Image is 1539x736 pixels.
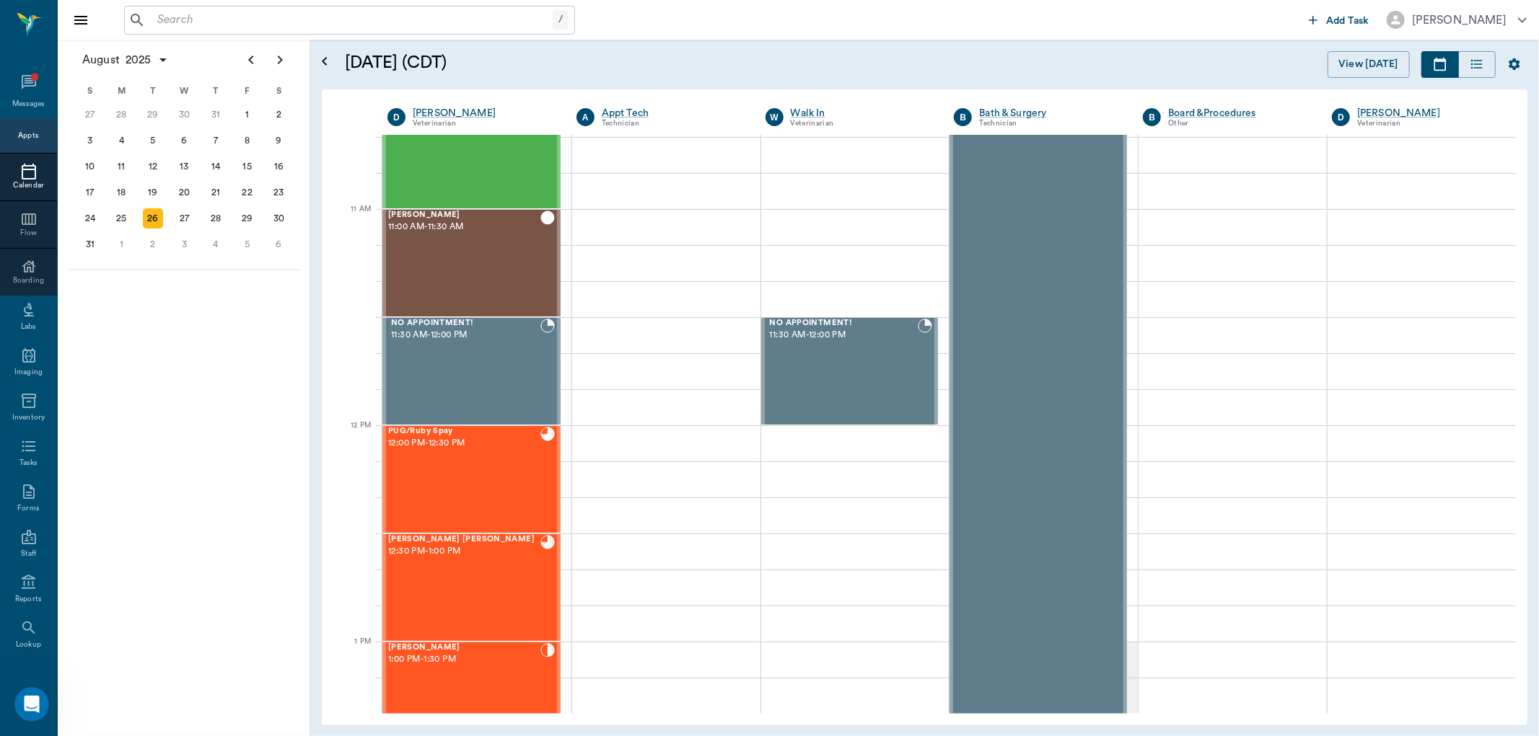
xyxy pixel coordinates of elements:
[382,533,561,642] div: READY_TO_CHECKOUT, 12:30 PM - 1:00 PM
[1357,106,1499,120] a: [PERSON_NAME]
[206,105,226,125] div: Thursday, July 31, 2025
[80,130,100,151] div: Sunday, August 3, 2025
[266,45,294,74] button: Next page
[152,10,553,30] input: Search
[237,182,258,203] div: Friday, August 22, 2025
[979,118,1121,130] div: Technician
[143,130,163,151] div: Tuesday, August 5, 2025
[979,106,1121,120] a: Bath & Surgery
[382,209,561,317] div: CHECKED_OUT, 11:00 AM - 11:30 AM
[169,80,201,102] div: W
[18,130,38,141] div: Appts
[954,108,972,126] div: B
[268,105,289,125] div: Saturday, August 2, 2025
[413,118,555,130] div: Veterinarian
[237,105,258,125] div: Friday, August 1, 2025
[791,106,933,120] a: Walk In
[143,234,163,254] div: Tuesday, September 2, 2025
[206,130,226,151] div: Thursday, August 7, 2025
[333,634,371,670] div: 1 PM
[143,156,163,177] div: Tuesday, August 12, 2025
[206,234,226,254] div: Thursday, September 4, 2025
[388,220,540,234] span: 11:00 AM - 11:30 AM
[200,80,232,102] div: T
[576,108,595,126] div: A
[237,208,258,229] div: Friday, August 29, 2025
[387,108,405,126] div: D
[206,182,226,203] div: Thursday, August 21, 2025
[74,80,106,102] div: S
[388,643,540,652] span: [PERSON_NAME]
[391,319,540,328] span: NO APPOINTMENT!
[345,51,724,74] h5: [DATE] (CDT)
[237,156,258,177] div: Friday, August 15, 2025
[770,328,918,342] span: 11:30 AM - 12:00 PM
[602,106,744,120] a: Appt Tech
[388,210,540,220] span: [PERSON_NAME]
[80,105,100,125] div: Sunday, July 27, 2025
[333,202,371,238] div: 11 AM
[1357,118,1499,130] div: Veterinarian
[791,118,933,130] div: Veterinarian
[16,639,41,650] div: Lookup
[80,182,100,203] div: Sunday, August 17, 2025
[12,412,45,423] div: Inventory
[106,80,138,102] div: M
[1412,12,1507,29] div: [PERSON_NAME]
[123,50,154,70] span: 2025
[413,106,555,120] div: [PERSON_NAME]
[175,208,195,229] div: Wednesday, August 27, 2025
[602,118,744,130] div: Technician
[263,80,294,102] div: S
[175,130,195,151] div: Wednesday, August 6, 2025
[1303,6,1375,33] button: Add Task
[391,328,540,342] span: 11:30 AM - 12:00 PM
[14,687,49,722] iframe: Intercom live chat
[382,101,561,209] div: CHECKED_OUT, 10:30 AM - 11:00 AM
[382,425,561,533] div: READY_TO_CHECKOUT, 12:00 PM - 12:30 PM
[388,535,540,544] span: [PERSON_NAME] [PERSON_NAME]
[333,418,371,454] div: 12 PM
[143,105,163,125] div: Tuesday, July 29, 2025
[143,208,163,229] div: Today, Tuesday, August 26, 2025
[553,10,569,30] div: /
[79,50,123,70] span: August
[268,156,289,177] div: Saturday, August 16, 2025
[175,105,195,125] div: Wednesday, July 30, 2025
[80,208,100,229] div: Sunday, August 24, 2025
[111,130,131,151] div: Monday, August 4, 2025
[1168,106,1310,120] a: Board &Procedures
[766,108,784,126] div: W
[268,182,289,203] div: Saturday, August 23, 2025
[206,156,226,177] div: Thursday, August 14, 2025
[111,156,131,177] div: Monday, August 11, 2025
[111,234,131,254] div: Monday, September 1, 2025
[175,234,195,254] div: Wednesday, September 3, 2025
[19,458,38,469] div: Tasks
[75,45,176,74] button: August2025
[237,130,258,151] div: Friday, August 8, 2025
[21,322,36,332] div: Labs
[111,182,131,203] div: Monday, August 18, 2025
[17,503,39,514] div: Forms
[388,436,540,451] span: 12:00 PM - 12:30 PM
[80,156,100,177] div: Sunday, August 10, 2025
[268,234,289,254] div: Saturday, September 6, 2025
[268,130,289,151] div: Saturday, August 9, 2025
[1375,6,1538,33] button: [PERSON_NAME]
[268,208,289,229] div: Saturday, August 30, 2025
[237,45,266,74] button: Previous page
[232,80,263,102] div: F
[237,234,258,254] div: Friday, September 5, 2025
[761,317,939,425] div: BOOKED, 11:30 AM - 12:00 PM
[316,34,333,89] button: Open calendar
[206,208,226,229] div: Thursday, August 28, 2025
[175,156,195,177] div: Wednesday, August 13, 2025
[388,652,540,667] span: 1:00 PM - 1:30 PM
[21,549,36,559] div: Staff
[66,6,95,35] button: Close drawer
